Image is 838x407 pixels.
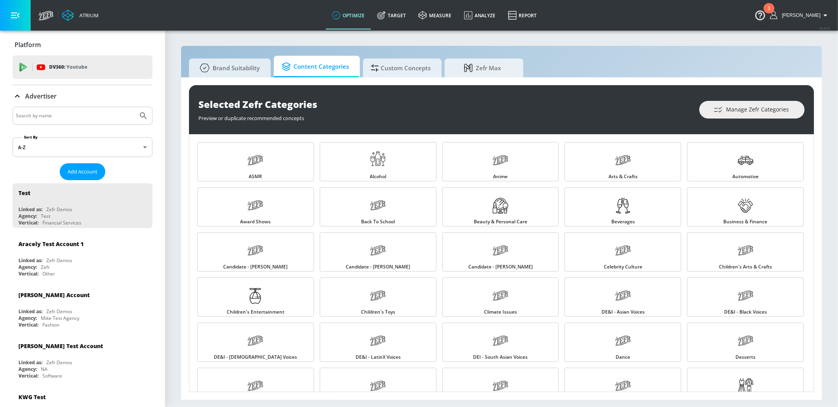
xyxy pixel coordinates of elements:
[46,359,72,366] div: Zefr Demos
[22,135,39,140] label: Sort By
[49,63,87,71] p: DV360:
[76,12,99,19] div: Atrium
[565,187,681,226] a: Beverages
[732,174,759,179] span: Automotive
[412,1,458,29] a: measure
[699,101,805,119] button: Manage Zefr Categories
[609,174,638,179] span: Arts & Crafts
[370,174,386,179] span: Alcohol
[18,240,84,248] div: Aracely Test Account 1
[41,315,79,321] div: Mike Test Agency
[18,291,90,299] div: [PERSON_NAME] Account
[356,355,401,360] span: DE&I - LatinX Voices
[41,366,48,372] div: NA
[346,265,410,269] span: Candidate - [PERSON_NAME]
[819,26,830,30] span: v 4.24.0
[66,63,87,71] p: Youtube
[687,232,804,272] a: Children's Arts & Crafts
[473,355,528,360] span: DEI - South Asian Voices
[715,105,789,115] span: Manage Zefr Categories
[442,323,559,362] a: DEI - South Asian Voices
[468,265,533,269] span: Candidate - [PERSON_NAME]
[371,58,431,77] span: Custom Concepts
[197,142,314,181] a: ASMR
[46,206,72,213] div: Zefr Demos
[13,285,152,330] div: [PERSON_NAME] AccountLinked as:Zefr DemosAgency:Mike Test AgencyVertical:Fashion
[13,55,152,79] div: DV360: Youtube
[41,213,50,219] div: Test
[197,187,314,226] a: Award Shows
[13,85,152,107] div: Advertiser
[198,98,691,111] div: Selected Zefr Categories
[320,232,436,272] a: Candidate - [PERSON_NAME]
[13,137,152,157] div: A-Z
[735,355,755,360] span: Desserts
[62,9,99,21] a: Atrium
[282,57,349,76] span: Content Categories
[442,277,559,317] a: Climate Issues
[724,219,768,224] span: Business & Finance
[18,342,103,350] div: [PERSON_NAME] Test Account
[240,219,271,224] span: Award Shows
[749,4,771,26] button: Open Resource Center, 1 new notification
[227,310,284,314] span: Children's Entertainment
[502,1,543,29] a: Report
[442,187,559,226] a: Beauty & Personal Care
[18,393,46,401] div: KWG Test
[687,323,804,362] a: Desserts
[46,257,72,264] div: Zefr Demos
[42,372,62,379] div: Software
[18,366,37,372] div: Agency:
[565,323,681,362] a: Dance
[458,1,502,29] a: Analyze
[42,270,55,277] div: Other
[611,219,635,224] span: Beverages
[565,277,681,317] a: DE&I - Asian Voices
[442,232,559,272] a: Candidate - [PERSON_NAME]
[361,310,395,314] span: Children's Toys
[320,187,436,226] a: Back to School
[18,257,42,264] div: Linked as:
[223,265,288,269] span: Candidate - [PERSON_NAME]
[13,336,152,381] div: [PERSON_NAME] Test AccountLinked as:Zefr DemosAgency:NAVertical:Software
[16,111,135,121] input: Search by name
[197,277,314,317] a: Children's Entertainment
[18,359,42,366] div: Linked as:
[371,1,412,29] a: Target
[453,58,512,77] span: Zefr Max
[779,13,821,18] span: login as: casey.cohen@zefr.com
[724,310,767,314] span: DE&I - Black Voices
[320,277,436,317] a: Children's Toys
[18,321,39,328] div: Vertical:
[18,308,42,315] div: Linked as:
[18,213,37,219] div: Agency:
[15,40,41,49] p: Platform
[484,310,517,314] span: Climate Issues
[60,163,105,180] button: Add Account
[326,1,371,29] a: optimize
[41,264,50,270] div: Zefr
[565,232,681,272] a: Celebrity Culture
[214,355,297,360] span: DE&I - [DEMOGRAPHIC_DATA] Voices
[565,142,681,181] a: Arts & Crafts
[442,142,559,181] a: Anime
[25,92,57,100] p: Advertiser
[361,219,395,224] span: Back to School
[768,8,770,18] div: 1
[197,58,260,77] span: Brand Suitability
[42,219,81,226] div: Financial Services
[770,11,830,20] button: [PERSON_NAME]
[493,174,508,179] span: Anime
[601,310,645,314] span: DE&I - Asian Voices
[687,187,804,226] a: Business & Finance
[604,265,642,269] span: Celebrity Culture
[198,111,691,122] div: Preview or duplicate recommended concepts
[18,189,30,197] div: Test
[18,219,39,226] div: Vertical:
[616,355,630,360] span: Dance
[18,264,37,270] div: Agency:
[249,174,262,179] span: ASMR
[18,206,42,213] div: Linked as:
[320,323,436,362] a: DE&I - LatinX Voices
[13,34,152,56] div: Platform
